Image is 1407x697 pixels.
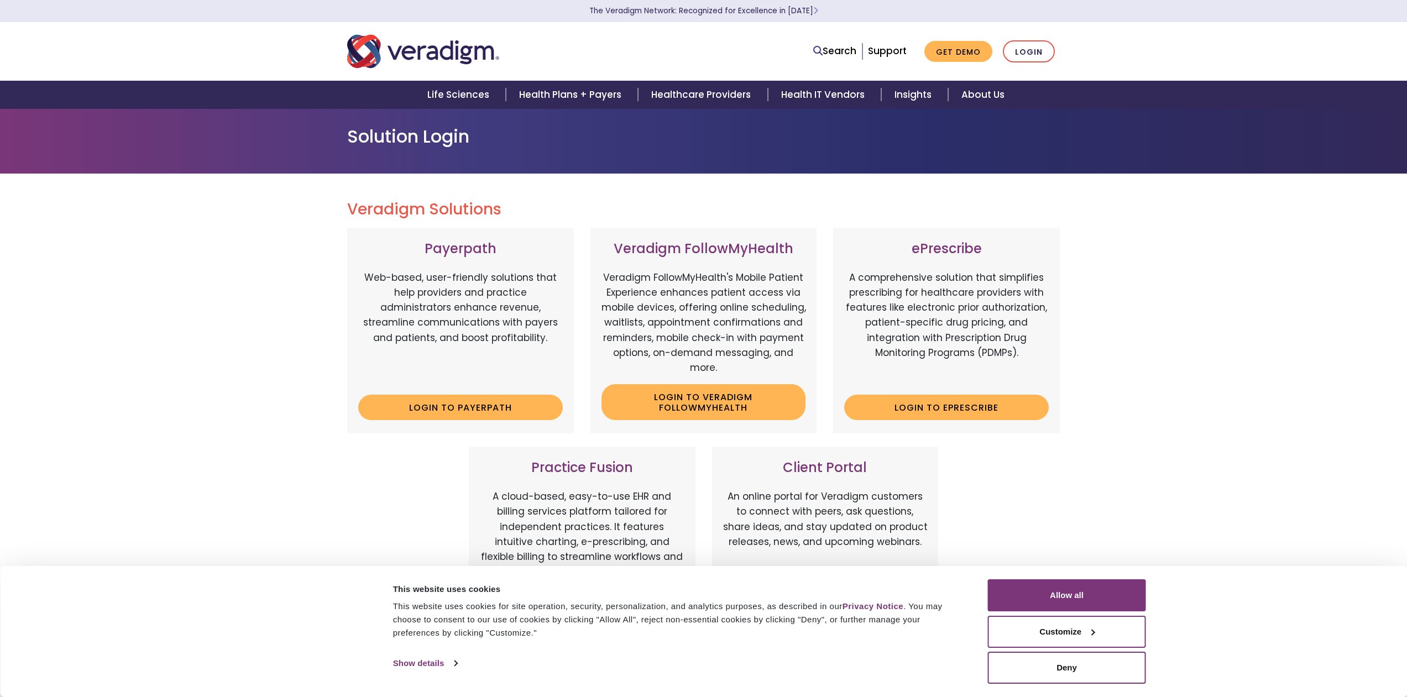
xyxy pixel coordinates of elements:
[638,81,767,109] a: Healthcare Providers
[347,200,1060,219] h2: Veradigm Solutions
[843,601,903,611] a: Privacy Notice
[589,6,818,16] a: The Veradigm Network: Recognized for Excellence in [DATE]Learn More
[601,241,806,257] h3: Veradigm FollowMyHealth
[347,126,1060,147] h1: Solution Login
[924,41,992,62] a: Get Demo
[480,460,684,476] h3: Practice Fusion
[768,81,881,109] a: Health IT Vendors
[393,655,457,672] a: Show details
[813,44,856,59] a: Search
[844,395,1049,420] a: Login to ePrescribe
[393,583,963,596] div: This website uses cookies
[813,6,818,16] span: Learn More
[844,241,1049,257] h3: ePrescribe
[1003,40,1055,63] a: Login
[358,270,563,386] p: Web-based, user-friendly solutions that help providers and practice administrators enhance revenu...
[988,616,1146,648] button: Customize
[601,384,806,420] a: Login to Veradigm FollowMyHealth
[347,33,499,70] img: Veradigm logo
[414,81,506,109] a: Life Sciences
[868,44,907,57] a: Support
[601,270,806,375] p: Veradigm FollowMyHealth's Mobile Patient Experience enhances patient access via mobile devices, o...
[844,270,1049,386] p: A comprehensive solution that simplifies prescribing for healthcare providers with features like ...
[988,652,1146,684] button: Deny
[723,489,928,579] p: An online portal for Veradigm customers to connect with peers, ask questions, share ideas, and st...
[358,241,563,257] h3: Payerpath
[506,81,638,109] a: Health Plans + Payers
[948,81,1018,109] a: About Us
[480,489,684,579] p: A cloud-based, easy-to-use EHR and billing services platform tailored for independent practices. ...
[358,395,563,420] a: Login to Payerpath
[988,579,1146,611] button: Allow all
[881,81,948,109] a: Insights
[393,600,963,640] div: This website uses cookies for site operation, security, personalization, and analytics purposes, ...
[723,460,928,476] h3: Client Portal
